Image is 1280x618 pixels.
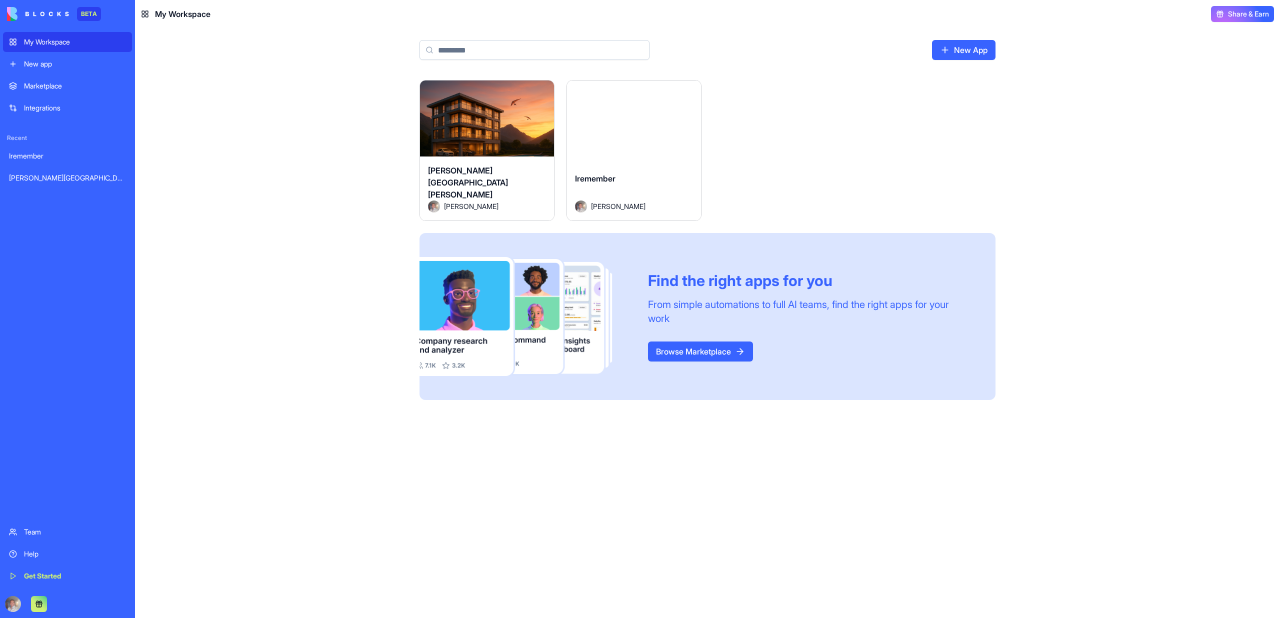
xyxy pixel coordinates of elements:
[932,40,995,60] a: New App
[7,7,101,21] a: BETA
[24,527,126,537] div: Team
[9,151,126,161] div: Iremember
[3,522,132,542] a: Team
[419,257,632,376] img: Frame_181_egmpey.png
[24,59,126,69] div: New app
[7,7,69,21] img: logo
[1228,9,1269,19] span: Share & Earn
[24,37,126,47] div: My Workspace
[648,271,971,289] div: Find the right apps for you
[648,341,753,361] a: Browse Marketplace
[24,103,126,113] div: Integrations
[428,200,440,212] img: Avatar
[9,173,126,183] div: [PERSON_NAME][GEOGRAPHIC_DATA][PERSON_NAME]
[3,32,132,52] a: My Workspace
[575,173,615,183] span: Iremember
[77,7,101,21] div: BETA
[575,200,587,212] img: Avatar
[3,566,132,586] a: Get Started
[3,76,132,96] a: Marketplace
[444,201,498,211] span: [PERSON_NAME]
[3,146,132,166] a: Iremember
[591,201,645,211] span: [PERSON_NAME]
[5,596,21,612] img: ACg8ocIoKTluYVx1WVSvMTc6vEhh8zlEulljtIG1Q6EjfdS3E24EJStT=s96-c
[3,54,132,74] a: New app
[24,81,126,91] div: Marketplace
[3,98,132,118] a: Integrations
[648,297,971,325] div: From simple automations to full AI teams, find the right apps for your work
[3,544,132,564] a: Help
[428,165,508,199] span: [PERSON_NAME][GEOGRAPHIC_DATA][PERSON_NAME]
[24,571,126,581] div: Get Started
[3,168,132,188] a: [PERSON_NAME][GEOGRAPHIC_DATA][PERSON_NAME]
[566,80,701,221] a: IrememberAvatar[PERSON_NAME]
[419,80,554,221] a: [PERSON_NAME][GEOGRAPHIC_DATA][PERSON_NAME]Avatar[PERSON_NAME]
[1211,6,1274,22] button: Share & Earn
[24,549,126,559] div: Help
[155,8,210,20] span: My Workspace
[3,134,132,142] span: Recent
